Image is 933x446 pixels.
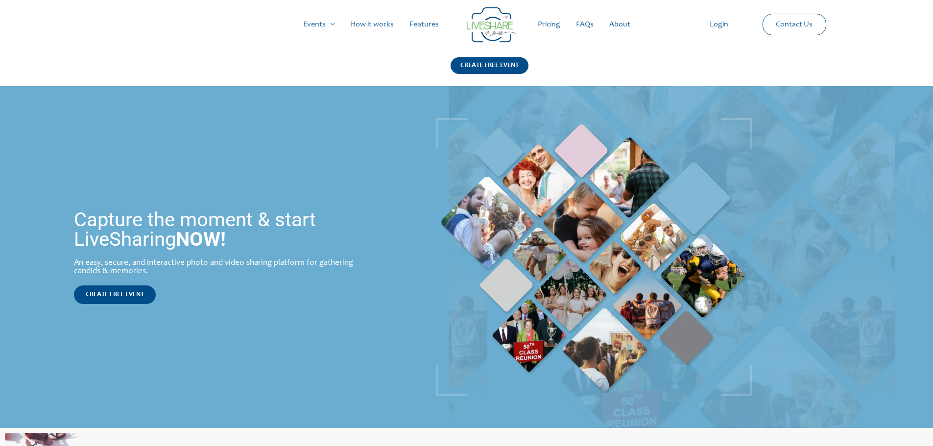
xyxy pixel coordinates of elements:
[176,228,226,251] strong: NOW!
[702,9,736,40] a: Login
[568,9,601,40] a: FAQs
[74,285,156,304] a: CREATE FREE EVENT
[436,118,752,396] img: home_banner_pic | Live Photo Slideshow for Events | Create Free Events Album for Any Occasion
[402,9,447,40] a: Features
[451,57,528,86] a: CREATE FREE EVENT
[343,9,402,40] a: How it works
[86,291,144,298] span: CREATE FREE EVENT
[768,14,820,35] a: Contact Us
[467,7,516,43] img: Group 14 | Live Photo Slideshow for Events | Create Free Events Album for Any Occasion
[74,210,372,249] h1: Capture the moment & start LiveSharing
[295,9,343,40] a: Events
[601,9,638,40] a: About
[74,259,372,276] div: An easy, secure, and interactive photo and video sharing platform for gathering candids & memories.
[530,9,568,40] a: Pricing
[451,57,528,74] div: CREATE FREE EVENT
[17,9,916,40] nav: Site Navigation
